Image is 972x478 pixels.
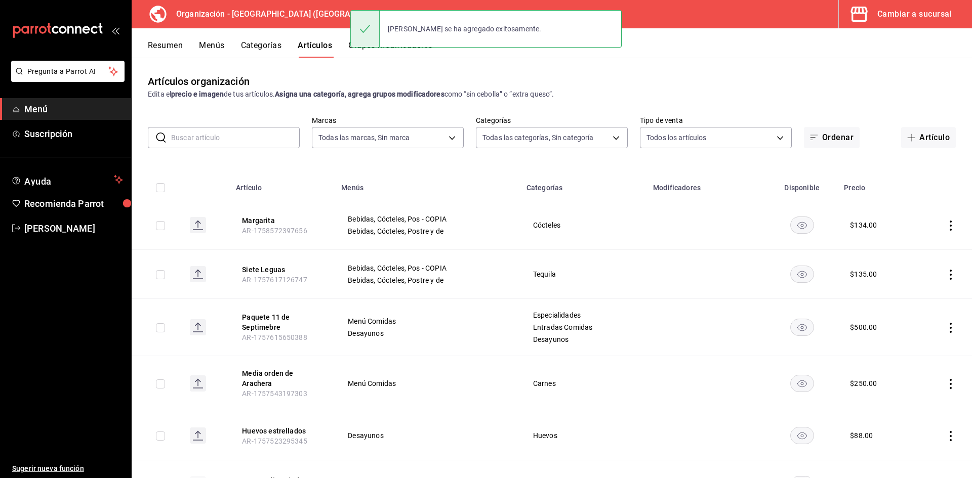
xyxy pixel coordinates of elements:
[199,40,224,58] button: Menús
[790,266,814,283] button: availability-product
[766,168,838,201] th: Disponible
[148,74,250,89] div: Artículos organización
[790,375,814,392] button: availability-product
[171,90,224,98] strong: precio e imagen
[242,426,323,436] button: edit-product-location
[242,215,323,226] button: edit-product-location
[533,324,634,331] span: Entradas Comidas
[646,133,707,143] span: Todos los artículos
[482,133,594,143] span: Todas las categorías, Sin categoría
[242,333,307,341] span: AR-1757615650388
[877,7,952,21] div: Cambiar a sucursal
[241,40,282,58] button: Categorías
[348,40,432,58] button: Grupos modificadores
[335,168,520,201] th: Menús
[640,117,792,124] label: Tipo de venta
[148,89,956,100] div: Edita el de tus artículos. como “sin cebolla” o “extra queso”.
[148,40,972,58] div: navigation tabs
[27,66,109,77] span: Pregunta a Parrot AI
[850,430,873,441] div: $ 88.00
[850,269,877,279] div: $ 135.00
[946,270,956,280] button: actions
[168,8,398,20] h3: Organización - [GEOGRAPHIC_DATA] ([GEOGRAPHIC_DATA])
[533,380,634,387] span: Carnes
[242,227,307,235] span: AR-1758572397656
[24,173,110,186] span: Ayuda
[242,389,307,398] span: AR-1757543197303
[24,102,123,116] span: Menú
[242,437,307,445] span: AR-1757523295345
[298,40,332,58] button: Artículos
[946,221,956,231] button: actions
[24,127,123,141] span: Suscripción
[901,127,956,148] button: Artículo
[946,431,956,441] button: actions
[12,463,123,474] span: Sugerir nueva función
[230,168,335,201] th: Artículo
[790,427,814,444] button: availability-product
[838,168,914,201] th: Precio
[24,197,123,210] span: Recomienda Parrot
[348,380,508,387] span: Menú Comidas
[647,168,766,201] th: Modificadores
[804,127,860,148] button: Ordenar
[318,133,410,143] span: Todas las marcas, Sin marca
[11,61,125,82] button: Pregunta a Parrot AI
[242,312,323,332] button: edit-product-location
[476,117,628,124] label: Categorías
[312,117,464,124] label: Marcas
[348,228,508,235] span: Bebidas, Cócteles, Postre y de
[380,18,549,40] div: [PERSON_NAME] se ha agregado exitosamente.
[533,432,634,439] span: Huevos
[275,90,444,98] strong: Asigna una categoría, agrega grupos modificadores
[242,368,323,388] button: edit-product-location
[850,322,877,332] div: $ 500.00
[850,220,877,230] div: $ 134.00
[533,271,634,278] span: Tequila
[348,265,508,272] span: Bebidas, Cócteles, Pos - COPIA
[533,336,634,343] span: Desayunos
[348,330,508,337] span: Desayunos
[850,378,877,388] div: $ 250.00
[7,73,125,84] a: Pregunta a Parrot AI
[790,216,814,234] button: availability-product
[24,222,123,235] span: [PERSON_NAME]
[171,127,300,148] input: Buscar artículo
[348,318,508,325] span: Menú Comidas
[348,277,508,284] span: Bebidas, Cócteles, Postre y de
[242,276,307,284] span: AR-1757617126747
[533,222,634,229] span: Cócteles
[148,40,183,58] button: Resumen
[520,168,647,201] th: Categorías
[348,432,508,439] span: Desayunos
[790,319,814,336] button: availability-product
[111,26,119,34] button: open_drawer_menu
[242,265,323,275] button: edit-product-location
[946,323,956,333] button: actions
[946,379,956,389] button: actions
[533,312,634,319] span: Especialidades
[348,215,508,223] span: Bebidas, Cócteles, Pos - COPIA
